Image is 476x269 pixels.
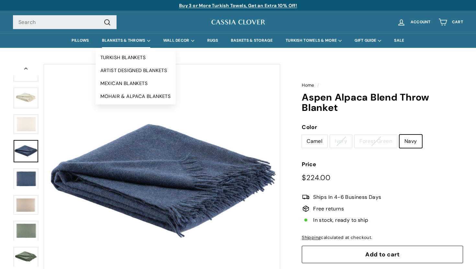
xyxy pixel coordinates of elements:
[302,246,463,263] button: Add to cart
[400,135,422,148] label: Navy
[302,234,463,241] div: calculated at checkout.
[96,51,176,64] a: TURKISH BLANKETS
[302,173,330,182] span: $224.00
[14,195,38,215] img: Aspen Alpaca Blend Throw Blanket
[330,135,352,148] label: Ivory
[365,251,400,258] span: Add to cart
[14,88,38,108] img: Aspen Alpaca Blend Throw Blanket
[96,90,176,103] a: MOHAIR & ALPACA BLANKETS
[355,135,397,148] label: Forest Green
[14,140,38,162] a: Aspen Alpaca Blend Throw Blanket
[157,33,201,48] summary: WALL DECOR
[302,123,463,132] label: Color
[13,15,117,29] input: Search
[302,235,321,240] a: Shipping
[224,33,279,48] a: BASKETS & STORAGE
[302,82,463,89] nav: breadcrumbs
[201,33,224,48] a: RUGS
[452,20,463,24] span: Cart
[65,33,95,48] a: PILLOWS
[14,168,38,189] img: Aspen Alpaca Blend Throw Blanket
[96,33,157,48] summary: BLANKETS & THROWS
[302,82,314,88] a: Home
[179,3,297,8] a: Buy 3 or More Turkish Towels, Get an Extra 10% Off!
[96,64,176,77] a: ARTIST DESIGNED BLANKETS
[302,135,327,148] label: Camel
[313,193,381,201] span: Ships In 4-6 Business Days
[316,82,321,88] span: /
[313,205,344,213] span: Free returns
[14,221,38,241] img: Aspen Alpaca Blend Throw Blanket
[348,33,388,48] summary: GIFT GUIDE
[435,13,467,32] a: Cart
[313,216,368,224] span: In stock, ready to ship
[13,64,39,76] button: Previous
[302,92,463,113] h1: Aspen Alpaca Blend Throw Blanket
[279,33,348,48] summary: TURKISH TOWELS & MORE
[411,20,431,24] span: Account
[96,77,176,90] a: MEXICAN BLANKETS
[14,114,38,134] img: Aspen Alpaca Blend Throw Blanket
[393,13,435,32] a: Account
[388,33,411,48] a: SALE
[302,160,463,169] label: Price
[14,247,38,267] img: Aspen Alpaca Blend Throw Blanket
